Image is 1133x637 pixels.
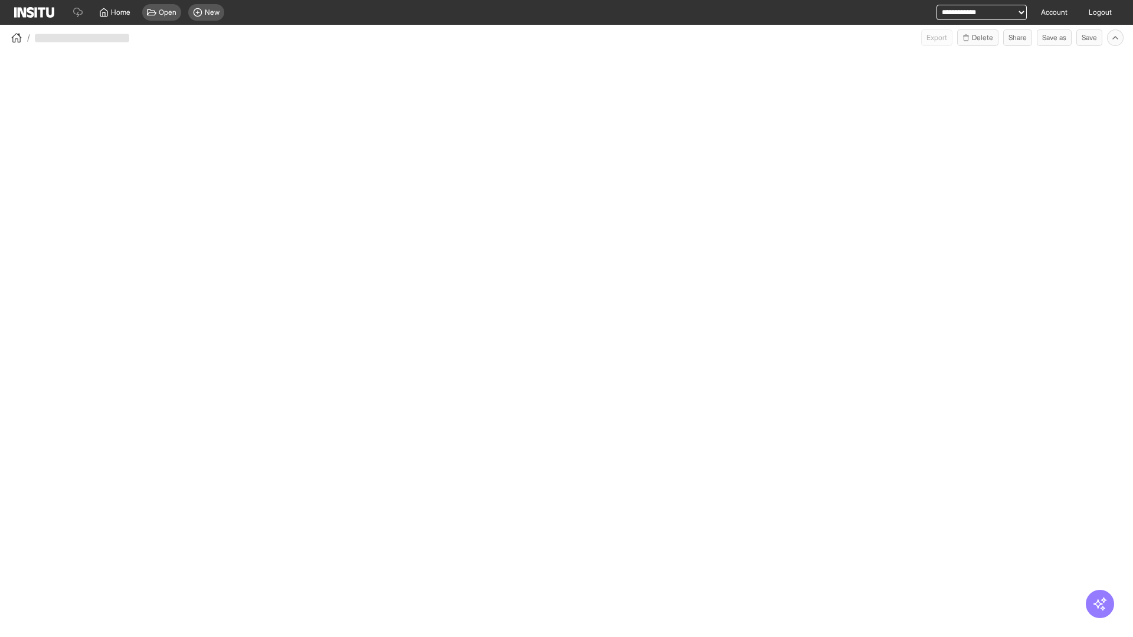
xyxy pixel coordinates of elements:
[14,7,54,18] img: Logo
[957,29,998,46] button: Delete
[159,8,176,17] span: Open
[1037,29,1072,46] button: Save as
[27,32,30,44] span: /
[921,29,952,46] button: Export
[111,8,130,17] span: Home
[1076,29,1102,46] button: Save
[205,8,220,17] span: New
[921,29,952,46] span: Can currently only export from Insights reports.
[1003,29,1032,46] button: Share
[9,31,30,45] button: /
